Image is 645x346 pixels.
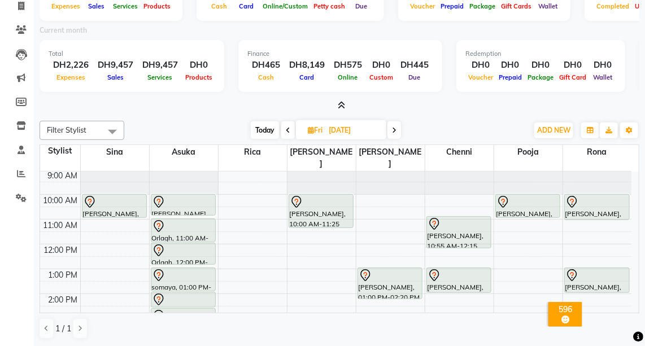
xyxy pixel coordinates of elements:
[427,217,491,248] div: [PERSON_NAME], 10:55 AM-12:15 PM, brow tint and shape
[251,121,279,139] span: Today
[150,145,218,159] span: Asuka
[535,2,560,10] span: Wallet
[367,59,396,72] div: DH0
[565,268,629,292] div: [PERSON_NAME], 01:00 PM-02:05 PM, Classic Pedicure
[86,2,108,10] span: Sales
[289,195,354,227] div: [PERSON_NAME], 10:00 AM-11:25 AM, Lash Lift
[110,2,141,10] span: Services
[41,220,80,231] div: 11:00 AM
[247,59,285,72] div: DH465
[138,59,182,72] div: DH9,457
[465,73,496,81] span: Voucher
[151,309,216,329] div: somaya, 02:40 PM-03:35 PM, [GEOGRAPHIC_DATA]
[353,2,371,10] span: Due
[427,268,491,292] div: [PERSON_NAME], 01:00 PM-02:05 PM, Biab infill
[498,2,534,10] span: Gift Cards
[407,2,438,10] span: Voucher
[367,73,396,81] span: Custom
[305,126,325,134] span: Fri
[151,243,216,264] div: Orlagh, 12:00 PM-12:55 PM, Brow tint
[236,2,256,10] span: Card
[565,195,629,220] div: [PERSON_NAME], 10:00 AM-11:05 AM, Gellish Pedicure
[537,126,570,134] span: ADD NEW
[46,170,80,182] div: 9:00 AM
[590,73,615,81] span: Wallet
[182,59,215,72] div: DH0
[55,323,71,335] span: 1 / 1
[311,2,348,10] span: Petty cash
[496,73,525,81] span: Prepaid
[219,145,287,159] span: Rica
[47,125,86,134] span: Filter Stylist
[41,195,80,207] div: 10:00 AM
[151,219,216,242] div: Orlagh, 11:00 AM-12:00 PM, NAIL EXTENSION INFILL
[145,73,176,81] span: Services
[556,73,589,81] span: Gift Card
[49,49,215,59] div: Total
[329,59,367,72] div: DH575
[525,73,556,81] span: Package
[496,195,560,217] div: [PERSON_NAME], 10:00 AM-11:00 AM, Hydra Facial
[563,145,632,159] span: Rona
[287,145,356,171] span: [PERSON_NAME]
[406,73,424,81] span: Due
[49,2,83,10] span: Expenses
[297,73,317,81] span: Card
[247,49,433,59] div: Finance
[46,269,80,281] div: 1:00 PM
[358,268,422,299] div: [PERSON_NAME], 01:00 PM-02:20 PM, Biab
[40,145,80,157] div: Stylist
[104,73,127,81] span: Sales
[325,122,382,139] input: 2025-09-05
[260,2,311,10] span: Online/Custom
[396,59,433,72] div: DH445
[556,59,589,72] div: DH0
[40,25,87,36] label: Current month
[534,122,573,138] button: ADD NEW
[425,145,494,159] span: chenni
[46,294,80,306] div: 2:00 PM
[42,244,80,256] div: 12:00 PM
[141,2,173,10] span: Products
[151,195,216,215] div: [PERSON_NAME], 10:00 AM-10:55 AM, Lash Lift
[525,59,556,72] div: DH0
[465,49,616,59] div: Redemption
[208,2,230,10] span: Cash
[335,73,361,81] span: Online
[182,73,215,81] span: Products
[494,145,563,159] span: pooja
[151,268,216,291] div: somaya, 01:00 PM-02:00 PM, Biab
[151,292,216,307] div: somaya, 02:00 PM-02:40 PM, brow tint and shape
[594,2,632,10] span: Completed
[438,2,467,10] span: Prepaid
[496,59,525,72] div: DH0
[54,73,88,81] span: Expenses
[467,2,498,10] span: Package
[551,304,580,314] div: 596
[285,59,329,72] div: DH8,149
[589,59,616,72] div: DH0
[93,59,138,72] div: DH9,457
[49,59,93,72] div: DH2,226
[81,145,149,159] span: Sina
[356,145,425,171] span: [PERSON_NAME]
[82,195,147,217] div: [PERSON_NAME], 10:00 AM-11:00 AM, Biab
[255,73,277,81] span: Cash
[465,59,496,72] div: DH0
